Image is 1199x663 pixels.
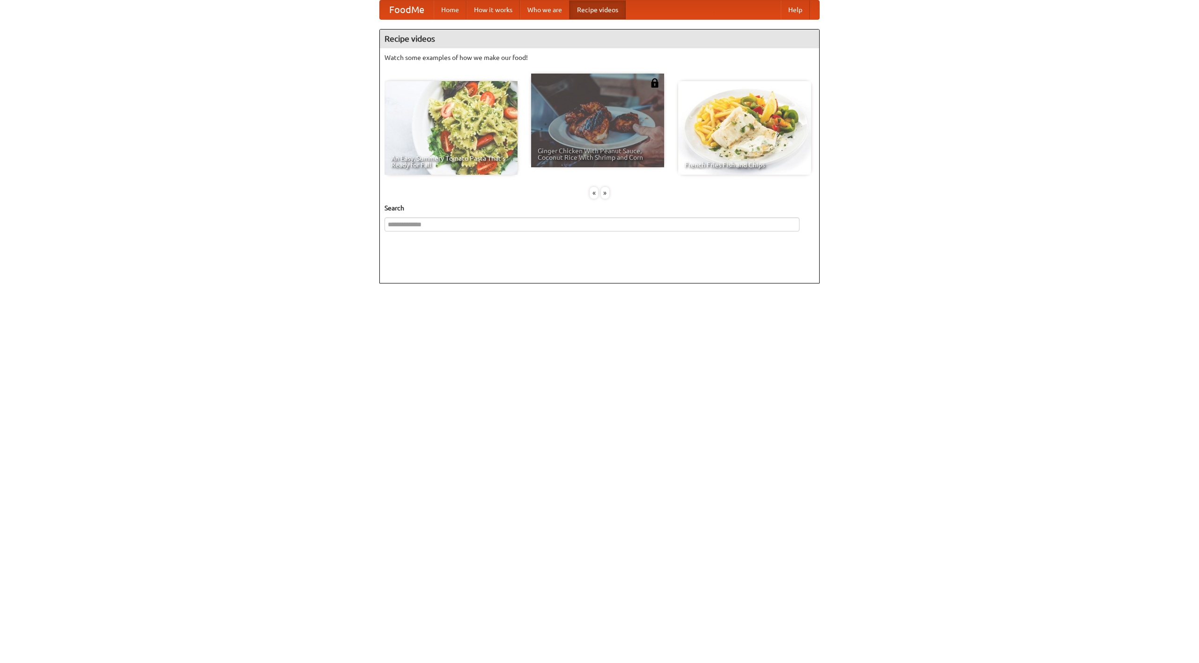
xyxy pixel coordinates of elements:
[380,0,434,19] a: FoodMe
[601,187,609,199] div: »
[391,155,511,168] span: An Easy, Summery Tomato Pasta That's Ready for Fall
[380,30,819,48] h4: Recipe videos
[590,187,598,199] div: «
[466,0,520,19] a: How it works
[678,81,811,175] a: French Fries Fish and Chips
[685,162,805,168] span: French Fries Fish and Chips
[385,81,518,175] a: An Easy, Summery Tomato Pasta That's Ready for Fall
[385,53,814,62] p: Watch some examples of how we make our food!
[781,0,810,19] a: Help
[520,0,570,19] a: Who we are
[434,0,466,19] a: Home
[650,78,659,88] img: 483408.png
[385,203,814,213] h5: Search
[570,0,626,19] a: Recipe videos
